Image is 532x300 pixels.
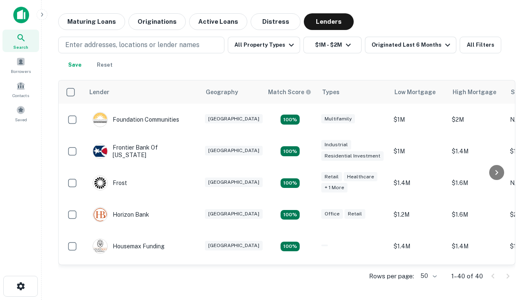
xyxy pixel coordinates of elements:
[93,144,192,159] div: Frontier Bank Of [US_STATE]
[281,242,300,252] div: Matching Properties: 4, hasApolloMatch: undefined
[93,175,127,190] div: Frost
[268,87,311,97] div: Capitalize uses an advanced AI algorithm to match your search with the best lender. The match sco...
[205,114,263,124] div: [GEOGRAPHIC_DATA]
[321,209,343,219] div: Office
[389,80,448,104] th: Low Mortgage
[93,112,179,127] div: Foundation Communities
[228,37,300,53] button: All Property Types
[389,262,448,294] td: $1.4M
[281,178,300,188] div: Matching Properties: 4, hasApolloMatch: undefined
[93,207,107,222] img: picture
[13,7,29,23] img: capitalize-icon.png
[205,146,263,155] div: [GEOGRAPHIC_DATA]
[389,199,448,230] td: $1.2M
[93,144,107,158] img: picture
[344,172,377,182] div: Healthcare
[365,37,456,53] button: Originated Last 6 Months
[448,167,506,199] td: $1.6M
[304,13,354,30] button: Lenders
[321,140,351,150] div: Industrial
[448,199,506,230] td: $1.6M
[281,210,300,220] div: Matching Properties: 4, hasApolloMatch: undefined
[89,87,109,97] div: Lender
[206,87,238,97] div: Geography
[345,209,365,219] div: Retail
[11,68,31,75] span: Borrowers
[93,239,165,254] div: Housemax Funding
[93,207,149,222] div: Horizon Bank
[448,135,506,167] td: $1.4M
[369,271,414,281] p: Rows per page:
[93,239,107,253] img: picture
[321,183,347,192] div: + 1 more
[263,80,317,104] th: Capitalize uses an advanced AI algorithm to match your search with the best lender. The match sco...
[321,114,355,124] div: Multifamily
[372,40,453,50] div: Originated Last 6 Months
[65,40,199,50] p: Enter addresses, locations or lender names
[389,135,448,167] td: $1M
[2,54,39,76] a: Borrowers
[205,177,263,187] div: [GEOGRAPHIC_DATA]
[2,78,39,100] a: Contacts
[389,167,448,199] td: $1.4M
[58,13,125,30] button: Maturing Loans
[490,207,532,247] iframe: Chat Widget
[201,80,263,104] th: Geography
[2,102,39,125] a: Saved
[448,230,506,262] td: $1.4M
[2,30,39,52] a: Search
[84,80,201,104] th: Lender
[13,44,28,50] span: Search
[58,37,224,53] button: Enter addresses, locations or lender names
[448,104,506,135] td: $2M
[281,115,300,125] div: Matching Properties: 4, hasApolloMatch: undefined
[93,112,107,127] img: picture
[205,209,263,219] div: [GEOGRAPHIC_DATA]
[389,104,448,135] td: $1M
[321,172,342,182] div: Retail
[303,37,362,53] button: $1M - $2M
[205,241,263,250] div: [GEOGRAPHIC_DATA]
[15,116,27,123] span: Saved
[12,92,29,99] span: Contacts
[62,57,88,73] button: Save your search to get updates of matches that match your search criteria.
[451,271,483,281] p: 1–40 of 40
[281,146,300,156] div: Matching Properties: 4, hasApolloMatch: undefined
[128,13,186,30] button: Originations
[448,262,506,294] td: $1.6M
[453,87,496,97] div: High Mortgage
[460,37,501,53] button: All Filters
[189,13,247,30] button: Active Loans
[321,151,384,161] div: Residential Investment
[268,87,310,97] h6: Match Score
[389,230,448,262] td: $1.4M
[417,270,438,282] div: 50
[448,80,506,104] th: High Mortgage
[394,87,436,97] div: Low Mortgage
[93,176,107,190] img: picture
[91,57,118,73] button: Reset
[317,80,389,104] th: Types
[322,87,340,97] div: Types
[251,13,300,30] button: Distress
